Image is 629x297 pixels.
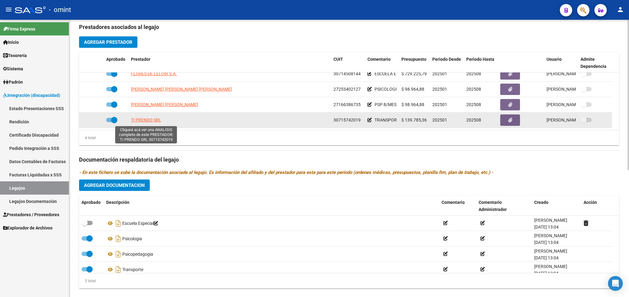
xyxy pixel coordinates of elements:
span: ESCUELA ESPECIAL NIVEL PRIMARIA JD [375,71,453,76]
span: 30714508144 [333,71,361,76]
i: Descargar documento [114,218,122,228]
span: 202508 [466,87,481,92]
datatable-header-cell: Comentario [365,53,399,73]
span: - omint [49,3,71,17]
span: [PERSON_NAME] [PERSON_NAME] [PERSON_NAME] [131,87,232,92]
div: 4 total [79,134,96,141]
datatable-header-cell: Creado [532,196,581,216]
i: Descargar documento [114,249,122,259]
span: TI PRENDO SRL [131,118,161,122]
button: Agregar Prestador [79,36,137,48]
span: Sistema [3,65,23,72]
span: Agregar Prestador [84,39,132,45]
datatable-header-cell: Periodo Desde [430,53,464,73]
datatable-header-cell: Periodo Hasta [464,53,498,73]
span: 27166386735 [333,102,361,107]
span: 202501 [432,102,447,107]
div: Psicologia [106,234,437,244]
span: [PERSON_NAME] [DATE] [547,71,595,76]
span: Prestadores / Proveedores [3,211,59,218]
span: FLORES DE LELOIR S.A. [131,71,177,76]
div: Open Intercom Messenger [608,276,623,291]
span: [DATE] 13:04 [534,240,559,245]
span: PSICOLOGIA 8/MES [375,87,413,92]
div: Escuela Especial [106,218,437,228]
span: [DATE] 13:04 [534,225,559,229]
div: 5 total [79,278,96,284]
span: Acción [584,200,597,205]
span: Explorador de Archivos [3,225,52,231]
datatable-header-cell: Presupuesto [399,53,430,73]
span: Agregar Documentacion [84,183,145,188]
datatable-header-cell: Comentario Administrador [476,196,532,216]
span: Creado [534,200,548,205]
button: Agregar Documentacion [79,179,150,191]
span: $ 729.225,79 [401,71,427,76]
div: Psicopedagogia [106,249,437,259]
span: TRANSPORTE 264KM/MES [375,118,427,122]
datatable-header-cell: Comentario [439,196,476,216]
span: [PERSON_NAME] [DATE] [547,87,595,92]
span: Padrón [3,79,23,85]
span: Comentario Administrador [479,200,507,212]
span: 202508 [466,118,481,122]
span: 202508 [466,71,481,76]
span: Periodo Hasta [466,57,494,62]
span: [PERSON_NAME] [DATE] [547,102,595,107]
span: 202501 [432,118,447,122]
datatable-header-cell: Aprobado [104,53,128,73]
span: Inicio [3,39,19,46]
span: CUIT [333,57,343,62]
span: Comentario [367,57,391,62]
span: Aprobado [82,200,101,205]
span: PSP 8/MES [375,102,396,107]
mat-icon: person [617,6,624,13]
datatable-header-cell: Prestador [128,53,331,73]
span: [DATE] 13:04 [534,271,559,276]
span: Firma Express [3,26,35,32]
span: Admite Dependencia [581,57,606,69]
div: Transporte [106,265,437,274]
span: $ 98.964,88 [401,102,424,107]
span: [PERSON_NAME] [534,233,567,238]
span: Usuario [547,57,562,62]
span: [PERSON_NAME] [534,264,567,269]
span: Comentario [442,200,465,205]
datatable-header-cell: CUIT [331,53,365,73]
datatable-header-cell: Descripción [104,196,439,216]
span: $ 139.785,36 [401,118,427,122]
h3: Prestadores asociados al legajo [79,23,619,31]
span: 27253402127 [333,87,361,92]
datatable-header-cell: Aprobado [79,196,104,216]
span: Presupuesto [401,57,426,62]
i: - En este fichero se sube la documentación asociada al legajo. Es información del afiliado y del ... [79,170,493,175]
datatable-header-cell: Usuario [544,53,578,73]
span: 202508 [466,102,481,107]
span: [PERSON_NAME] [PERSON_NAME] [131,102,198,107]
span: 202501 [432,87,447,92]
span: [PERSON_NAME] [534,249,567,254]
i: Descargar documento [114,265,122,274]
span: Periodo Desde [432,57,461,62]
span: 30715742019 [333,118,361,122]
span: Prestador [131,57,150,62]
span: Integración (discapacidad) [3,92,60,99]
span: Tesorería [3,52,27,59]
h3: Documentación respaldatoria del legajo [79,155,619,164]
span: 202501 [432,71,447,76]
span: [DATE] 13:04 [534,255,559,260]
span: $ 98.964,88 [401,87,424,92]
span: Descripción [106,200,129,205]
mat-icon: menu [5,6,12,13]
datatable-header-cell: Admite Dependencia [578,53,612,73]
span: [PERSON_NAME] [534,218,567,223]
i: Descargar documento [114,234,122,244]
span: [PERSON_NAME] [DATE] [547,118,595,122]
span: Aprobado [106,57,125,62]
datatable-header-cell: Acción [581,196,612,216]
